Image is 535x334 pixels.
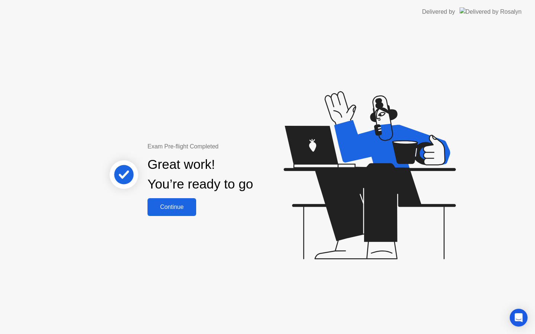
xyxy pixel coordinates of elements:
img: Delivered by Rosalyn [460,7,522,16]
div: Open Intercom Messenger [510,309,528,327]
div: Great work! You’re ready to go [147,155,253,194]
div: Continue [150,204,194,210]
button: Continue [147,198,196,216]
div: Delivered by [422,7,455,16]
div: Exam Pre-flight Completed [147,142,301,151]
